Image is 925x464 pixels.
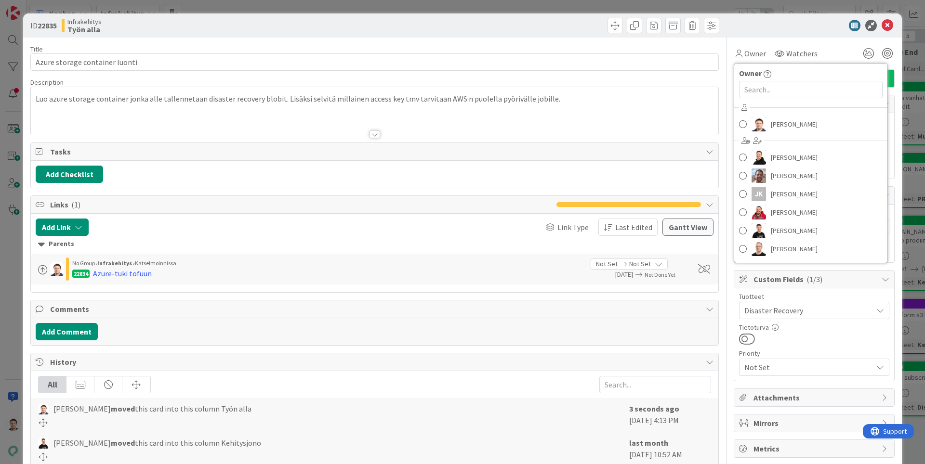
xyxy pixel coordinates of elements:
span: Not Set [596,259,618,269]
span: [PERSON_NAME] [771,168,818,183]
a: MH[PERSON_NAME] [734,258,887,276]
span: Disaster Recovery [744,305,872,316]
span: Last Edited [615,221,652,233]
span: [PERSON_NAME] this card into this column Kehitysjono [53,437,261,449]
span: Watchers [786,48,818,59]
img: JV [752,223,766,238]
img: LL [752,242,766,256]
div: Tietoturva [739,324,889,331]
img: ET [752,168,766,183]
div: Tuotteet [739,293,889,300]
img: TG [38,404,49,414]
label: Title [30,45,43,53]
div: JK [752,187,766,201]
span: Description [30,78,64,87]
span: [PERSON_NAME] [771,117,818,131]
button: Add Checklist [36,166,103,183]
span: Support [20,1,44,13]
b: moved [111,404,135,413]
span: Links [50,199,552,210]
input: Search... [739,81,883,98]
button: Gantt View [662,219,714,236]
span: No Group › [72,259,97,267]
span: Owner [739,67,762,79]
span: Tasks [50,146,701,157]
div: Azure-tuki tofuun [93,268,152,279]
img: TG [752,117,766,131]
div: [DATE] 4:13 PM [629,403,711,427]
span: Owner [744,48,766,59]
b: 3 seconds ago [629,404,679,413]
span: [PERSON_NAME] [771,242,818,256]
span: ( 1 ) [71,200,80,209]
b: 22835 [38,21,57,30]
span: Katselmoinnissa [135,259,176,267]
span: Attachments [753,392,877,403]
span: History [50,356,701,368]
span: Metrics [753,443,877,454]
span: [PERSON_NAME] [771,187,818,201]
div: [DATE] 10:52 AM [629,437,711,461]
a: JK[PERSON_NAME] [734,185,887,203]
span: [DATE] [591,270,633,280]
input: type card name here... [30,53,719,71]
a: JS[PERSON_NAME] [734,203,887,221]
b: Työn alla [67,26,102,33]
span: Link Type [557,221,589,233]
span: ( 1/3 ) [806,274,822,284]
button: Add Link [36,219,89,236]
span: [PERSON_NAME] [771,223,818,238]
b: last month [629,438,668,448]
button: Last Edited [598,219,658,236]
a: ET[PERSON_NAME] [734,167,887,185]
span: [PERSON_NAME] [771,150,818,165]
img: TG [50,262,64,276]
input: Search... [599,376,711,393]
a: AN[PERSON_NAME] [734,148,887,167]
span: Not Set [744,361,868,374]
img: AN [752,150,766,165]
div: Parents [38,239,711,249]
span: Custom Fields [753,273,877,285]
span: Not Done Yet [645,271,675,278]
div: 22834 [72,270,90,278]
span: Not Set [629,259,651,269]
div: All [39,376,66,393]
a: LL[PERSON_NAME] [734,240,887,258]
button: Add Comment [36,323,98,340]
div: Priority [739,350,889,357]
b: moved [111,438,135,448]
span: Comments [50,303,701,315]
b: Infrakehitys › [97,259,135,267]
a: JV[PERSON_NAME] [734,221,887,240]
span: [PERSON_NAME] this card into this column Työn alla [53,403,251,414]
span: ID [30,20,57,31]
span: [PERSON_NAME] [771,205,818,219]
p: Luo azure storage container jonka alle tallennetaan disaster recovery blobit. Lisäksi selvitä mil... [36,93,714,104]
img: JV [38,438,49,449]
a: TG[PERSON_NAME] [734,115,887,133]
span: Infrakehitys [67,18,102,26]
img: JS [752,205,766,219]
span: Mirrors [753,417,877,429]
